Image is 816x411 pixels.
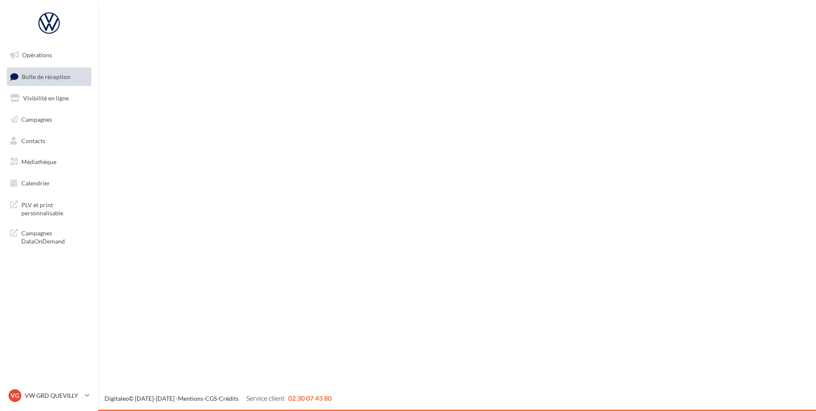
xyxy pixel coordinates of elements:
span: Boîte de réception [22,73,70,80]
a: Campagnes [5,111,93,129]
a: Digitaleo [105,395,129,402]
a: CGS [205,395,217,402]
a: Mentions [178,395,203,402]
a: Crédits [219,395,239,402]
a: Calendrier [5,174,93,192]
span: © [DATE]-[DATE] - - - [105,395,332,402]
span: Médiathèque [21,158,56,165]
p: VW GRD QUEVILLY [25,391,82,400]
span: Opérations [22,51,52,59]
a: VG VW GRD QUEVILLY [7,388,91,404]
a: PLV et print personnalisable [5,196,93,221]
a: Boîte de réception [5,68,93,86]
a: Médiathèque [5,153,93,171]
a: Campagnes DataOnDemand [5,224,93,249]
span: Service client [246,394,285,402]
a: Opérations [5,46,93,64]
span: 02 30 07 43 80 [288,394,332,402]
a: Visibilité en ligne [5,89,93,107]
span: Campagnes [21,116,52,123]
span: Contacts [21,137,45,144]
span: Visibilité en ligne [23,94,69,102]
span: Campagnes DataOnDemand [21,227,88,246]
span: PLV et print personnalisable [21,199,88,217]
span: Calendrier [21,179,50,187]
span: VG [11,391,19,400]
a: Contacts [5,132,93,150]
